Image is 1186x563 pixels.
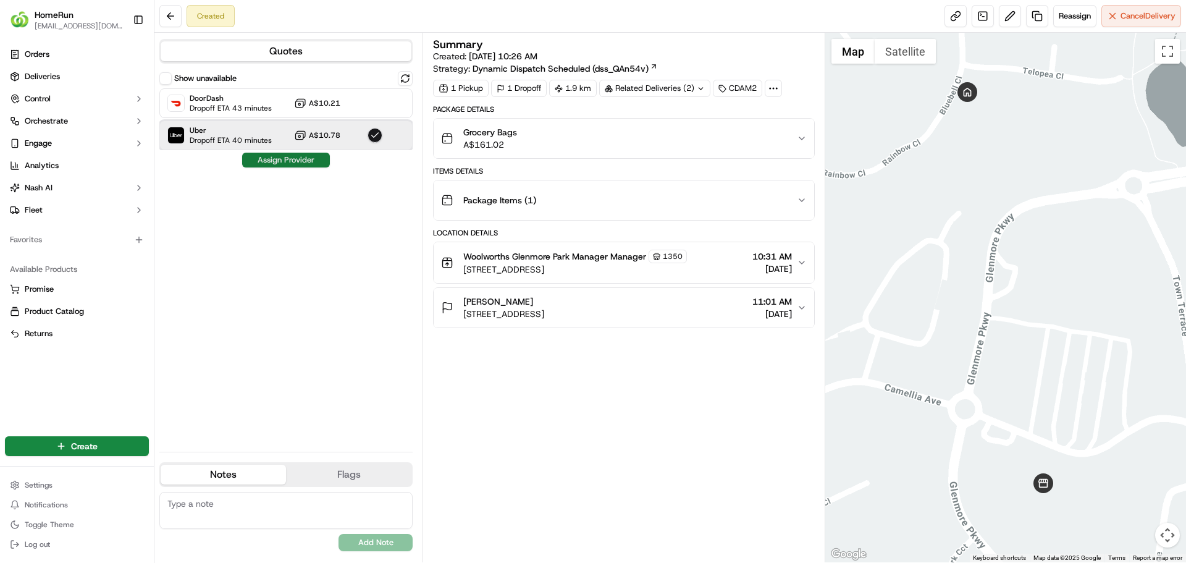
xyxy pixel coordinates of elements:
[168,127,184,143] img: Uber
[210,122,225,137] button: Start new chat
[25,49,49,60] span: Orders
[752,263,792,275] span: [DATE]
[5,324,149,344] button: Returns
[10,284,144,295] a: Promise
[5,44,149,64] a: Orders
[434,119,814,158] button: Grocery BagsA$161.02
[25,116,68,127] span: Orchestrate
[433,62,658,75] div: Strategy:
[25,182,53,193] span: Nash AI
[161,465,286,485] button: Notes
[294,97,340,109] button: A$10.21
[752,295,792,308] span: 11:01 AM
[463,138,517,151] span: A$161.02
[104,180,114,190] div: 💻
[25,160,59,171] span: Analytics
[5,496,149,514] button: Notifications
[242,153,330,167] button: Assign Provider
[5,302,149,321] button: Product Catalog
[433,50,537,62] span: Created:
[25,93,51,104] span: Control
[12,180,22,190] div: 📗
[1101,5,1181,27] button: CancelDelivery
[5,5,128,35] button: HomeRunHomeRun[EMAIL_ADDRESS][DOMAIN_NAME]
[25,71,60,82] span: Deliveries
[463,250,646,263] span: Woolworths Glenmore Park Manager Manager
[433,39,483,50] h3: Summary
[831,39,875,64] button: Show street map
[875,39,936,64] button: Show satellite imagery
[5,89,149,109] button: Control
[309,98,340,108] span: A$10.21
[463,194,536,206] span: Package Items ( 1 )
[25,306,84,317] span: Product Catalog
[1033,554,1101,561] span: Map data ©2025 Google
[10,306,144,317] a: Product Catalog
[190,103,272,113] span: Dropoff ETA 43 minutes
[5,156,149,176] a: Analytics
[35,21,123,31] button: [EMAIL_ADDRESS][DOMAIN_NAME]
[10,10,30,30] img: HomeRun
[190,93,272,103] span: DoorDash
[434,180,814,220] button: Package Items (1)
[25,500,68,510] span: Notifications
[463,295,533,308] span: [PERSON_NAME]
[25,480,53,490] span: Settings
[12,49,225,69] p: Welcome 👋
[463,126,517,138] span: Grocery Bags
[752,250,792,263] span: 10:31 AM
[5,67,149,87] a: Deliveries
[1155,523,1180,548] button: Map camera controls
[1053,5,1096,27] button: Reassign
[1108,554,1125,561] a: Terms (opens in new tab)
[7,174,99,197] a: 📗Knowledge Base
[433,166,814,176] div: Items Details
[294,129,340,142] button: A$10.78
[12,12,37,37] img: Nash
[663,252,683,261] span: 1350
[973,554,1026,562] button: Keyboard shortcuts
[123,210,149,219] span: Pylon
[190,135,272,145] span: Dropoff ETA 40 minutes
[1155,39,1180,64] button: Toggle fullscreen view
[5,436,149,456] button: Create
[1059,11,1091,22] span: Reassign
[5,536,149,553] button: Log out
[5,260,149,279] div: Available Products
[5,178,149,198] button: Nash AI
[599,80,710,97] div: Related Deliveries (2)
[42,118,203,130] div: Start new chat
[5,230,149,250] div: Favorites
[5,516,149,533] button: Toggle Theme
[828,546,869,562] img: Google
[35,9,74,21] button: HomeRun
[828,546,869,562] a: Open this area in Google Maps (opens a new window)
[473,62,658,75] a: Dynamic Dispatch Scheduled (dss_QAn54v)
[5,279,149,299] button: Promise
[309,130,340,140] span: A$10.78
[5,476,149,494] button: Settings
[32,80,222,93] input: Got a question? Start typing here...
[433,80,489,97] div: 1 Pickup
[25,328,53,339] span: Returns
[10,328,144,339] a: Returns
[433,104,814,114] div: Package Details
[87,209,149,219] a: Powered byPylon
[25,179,95,192] span: Knowledge Base
[174,73,237,84] label: Show unavailable
[71,440,98,452] span: Create
[752,308,792,320] span: [DATE]
[713,80,762,97] div: CDAM2
[99,174,203,197] a: 💻API Documentation
[12,118,35,140] img: 1736555255976-a54dd68f-1ca7-489b-9aae-adbdc363a1c4
[168,95,184,111] img: DoorDash
[286,465,411,485] button: Flags
[25,138,52,149] span: Engage
[161,41,411,61] button: Quotes
[25,520,74,530] span: Toggle Theme
[117,179,198,192] span: API Documentation
[434,288,814,328] button: [PERSON_NAME][STREET_ADDRESS]11:01 AM[DATE]
[5,111,149,131] button: Orchestrate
